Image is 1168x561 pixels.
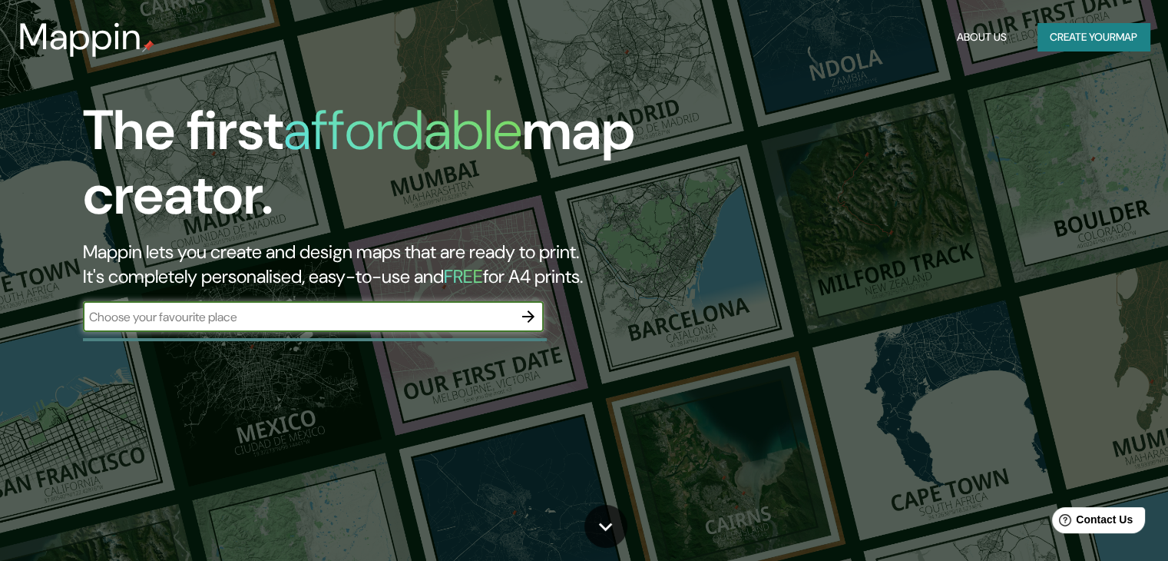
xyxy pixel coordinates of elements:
[83,98,667,240] h1: The first map creator.
[142,40,154,52] img: mappin-pin
[1031,501,1151,544] iframe: Help widget launcher
[283,95,522,166] h1: affordable
[951,23,1013,51] button: About Us
[83,240,667,289] h2: Mappin lets you create and design maps that are ready to print. It's completely personalised, eas...
[1037,23,1150,51] button: Create yourmap
[444,264,483,288] h5: FREE
[83,308,513,326] input: Choose your favourite place
[18,15,142,58] h3: Mappin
